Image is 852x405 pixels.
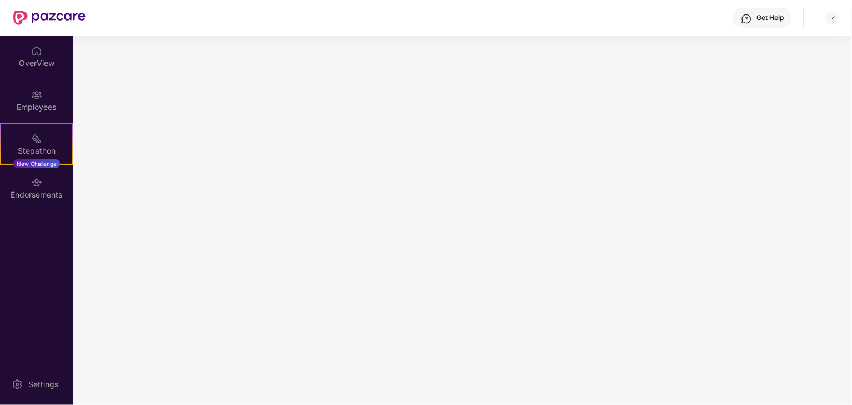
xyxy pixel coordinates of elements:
[25,379,62,390] div: Settings
[31,177,42,188] img: svg+xml;base64,PHN2ZyBpZD0iRW5kb3JzZW1lbnRzIiB4bWxucz0iaHR0cDovL3d3dy53My5vcmcvMjAwMC9zdmciIHdpZH...
[12,379,23,390] img: svg+xml;base64,PHN2ZyBpZD0iU2V0dGluZy0yMHgyMCIgeG1sbnM9Imh0dHA6Ly93d3cudzMub3JnLzIwMDAvc3ZnIiB3aW...
[31,89,42,100] img: svg+xml;base64,PHN2ZyBpZD0iRW1wbG95ZWVzIiB4bWxucz0iaHR0cDovL3d3dy53My5vcmcvMjAwMC9zdmciIHdpZHRoPS...
[756,13,784,22] div: Get Help
[741,13,752,24] img: svg+xml;base64,PHN2ZyBpZD0iSGVscC0zMngzMiIgeG1sbnM9Imh0dHA6Ly93d3cudzMub3JnLzIwMDAvc3ZnIiB3aWR0aD...
[13,159,60,168] div: New Challenge
[13,11,86,25] img: New Pazcare Logo
[31,45,42,57] img: svg+xml;base64,PHN2ZyBpZD0iSG9tZSIgeG1sbnM9Imh0dHA6Ly93d3cudzMub3JnLzIwMDAvc3ZnIiB3aWR0aD0iMjAiIG...
[31,133,42,144] img: svg+xml;base64,PHN2ZyB4bWxucz0iaHR0cDovL3d3dy53My5vcmcvMjAwMC9zdmciIHdpZHRoPSIyMSIgaGVpZ2h0PSIyMC...
[1,145,72,156] div: Stepathon
[828,13,836,22] img: svg+xml;base64,PHN2ZyBpZD0iRHJvcGRvd24tMzJ4MzIiIHhtbG5zPSJodHRwOi8vd3d3LnczLm9yZy8yMDAwL3N2ZyIgd2...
